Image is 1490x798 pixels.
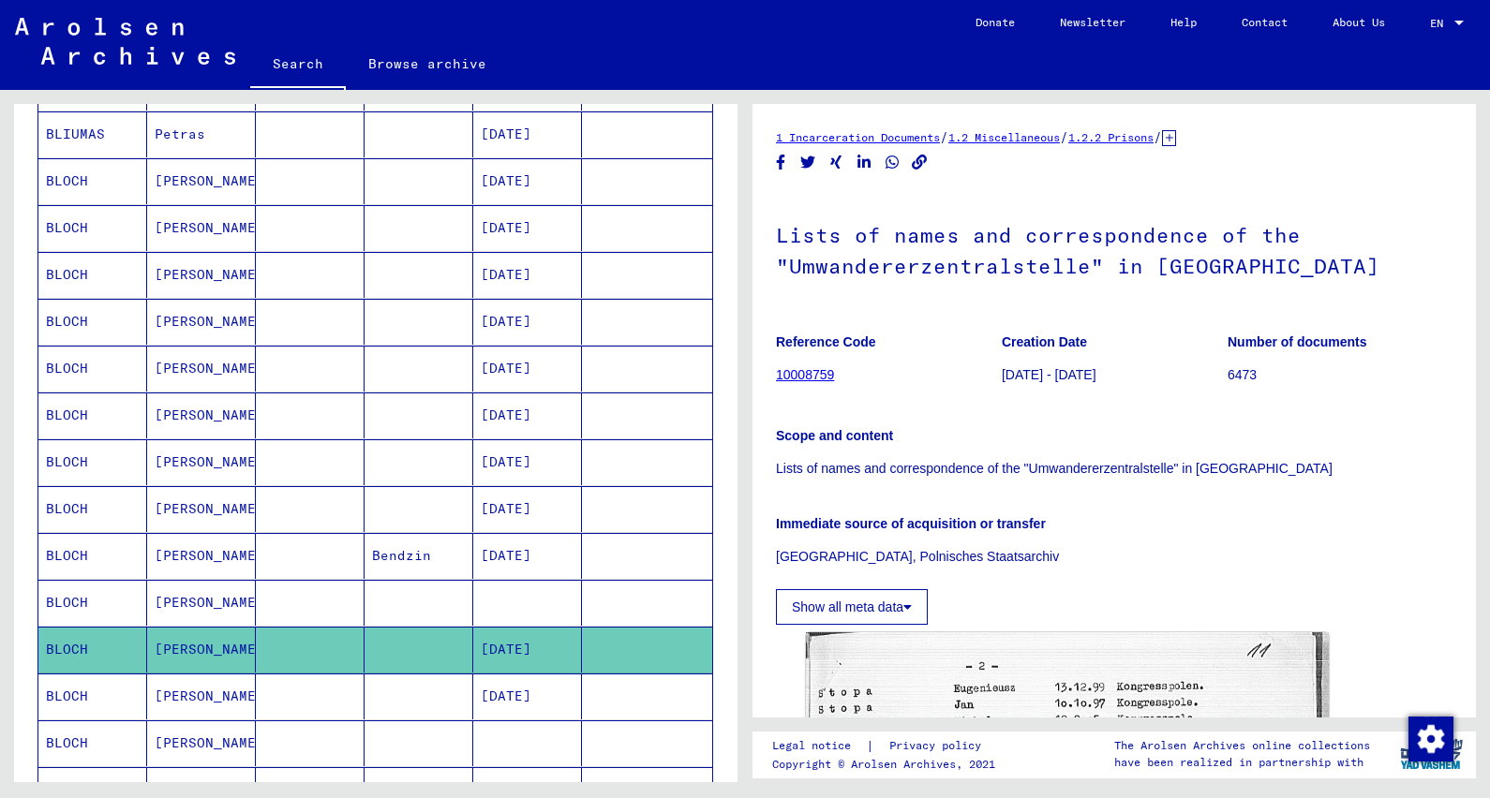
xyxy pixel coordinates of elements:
p: have been realized in partnership with [1114,754,1370,771]
button: Share on LinkedIn [855,151,874,174]
mat-cell: [PERSON_NAME] [147,299,256,345]
b: Creation Date [1002,334,1087,349]
mat-cell: [PERSON_NAME] [147,205,256,251]
mat-cell: [PERSON_NAME] [147,673,256,719]
a: 1.2.2 Prisons [1068,130,1154,144]
mat-cell: [PERSON_NAME] [147,392,256,438]
mat-cell: BLOCH [38,486,147,532]
mat-cell: [PERSON_NAME] [147,720,256,766]
mat-cell: [PERSON_NAME]. [147,627,256,672]
mat-cell: [PERSON_NAME] [147,486,256,532]
mat-cell: BLOCH [38,346,147,392]
b: Reference Code [776,334,876,349]
mat-cell: BLOCH [38,720,147,766]
p: [DATE] - [DATE] [1002,365,1227,385]
mat-cell: [DATE] [473,346,582,392]
mat-cell: [DATE] [473,299,582,345]
span: / [940,128,948,145]
a: 1.2 Miscellaneous [948,130,1060,144]
mat-cell: [DATE] [473,533,582,579]
p: Copyright © Arolsen Archives, 2021 [772,756,1004,773]
img: Zustimmung ändern [1408,717,1453,761]
mat-cell: [PERSON_NAME] [147,533,256,579]
mat-select-trigger: EN [1430,16,1443,30]
mat-cell: BLOCH [38,580,147,626]
span: / [1154,128,1162,145]
mat-cell: BLOCH [38,533,147,579]
button: Share on Facebook [771,151,791,174]
mat-cell: BLOCH [38,627,147,672]
a: Browse archive [346,41,509,86]
mat-cell: [DATE] [473,392,582,438]
mat-cell: [PERSON_NAME] [147,158,256,204]
div: Zustimmung ändern [1408,716,1453,761]
b: Immediate source of acquisition or transfer [776,516,1046,531]
button: Show all meta data [776,589,928,625]
button: Copy link [910,151,930,174]
img: Arolsen_neg.svg [15,18,235,65]
button: Share on Twitter [798,151,818,174]
a: 10008759 [776,367,834,382]
button: Share on Xing [827,151,846,174]
mat-cell: [PERSON_NAME] [147,346,256,392]
b: Number of documents [1228,334,1367,349]
mat-cell: BLOCH [38,252,147,298]
mat-cell: [DATE] [473,439,582,485]
mat-cell: [DATE] [473,627,582,672]
mat-cell: [DATE] [473,673,582,719]
img: yv_logo.png [1396,731,1467,777]
mat-cell: [DATE] [473,252,582,298]
p: [GEOGRAPHIC_DATA], Polnisches Staatsarchiv [776,547,1453,567]
a: Privacy policy [874,736,1004,756]
mat-cell: BLIUMAS [38,111,147,157]
mat-cell: Bendzin [365,533,473,579]
mat-cell: BLOCH [38,299,147,345]
mat-cell: BLOCH [38,205,147,251]
a: Legal notice [772,736,866,756]
div: | [772,736,1004,756]
mat-cell: BLOCH [38,439,147,485]
mat-cell: [PERSON_NAME] [147,439,256,485]
p: The Arolsen Archives online collections [1114,737,1370,754]
mat-cell: BLOCH [38,673,147,719]
h1: Lists of names and correspondence of the "Umwandererzentralstelle" in [GEOGRAPHIC_DATA] [776,192,1453,305]
mat-cell: Petras [147,111,256,157]
span: / [1060,128,1068,145]
mat-cell: [DATE] [473,205,582,251]
p: Lists of names and correspondence of the "Umwandererzentralstelle" in [GEOGRAPHIC_DATA] [776,459,1453,479]
mat-cell: [DATE] [473,158,582,204]
mat-cell: BLOCH [38,392,147,438]
button: Share on WhatsApp [883,151,902,174]
mat-cell: [PERSON_NAME] [147,580,256,626]
a: 1 Incarceration Documents [776,130,940,144]
mat-cell: [PERSON_NAME] [147,252,256,298]
mat-cell: [DATE] [473,111,582,157]
a: Search [250,41,346,90]
p: 6473 [1228,365,1453,385]
mat-cell: [DATE] [473,486,582,532]
b: Scope and content [776,428,893,443]
mat-cell: BLOCH [38,158,147,204]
